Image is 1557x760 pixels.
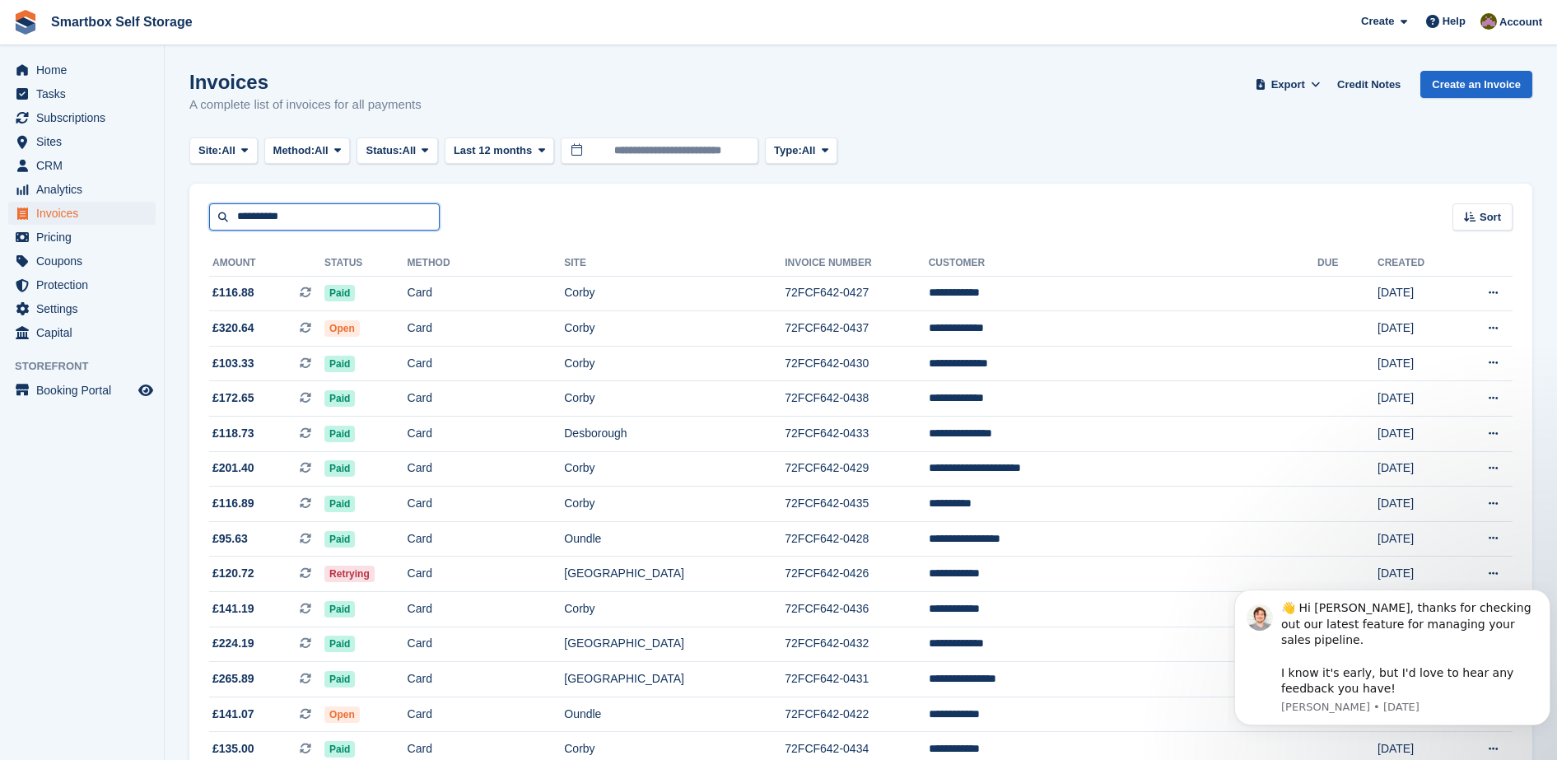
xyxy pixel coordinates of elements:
[212,600,254,618] span: £141.19
[357,138,437,165] button: Status: All
[324,531,355,548] span: Paid
[564,557,785,592] td: [GEOGRAPHIC_DATA]
[189,71,422,93] h1: Invoices
[8,249,156,273] a: menu
[408,451,565,487] td: Card
[44,8,199,35] a: Smartbox Self Storage
[324,320,360,337] span: Open
[564,346,785,381] td: Corby
[36,226,135,249] span: Pricing
[774,142,802,159] span: Type:
[454,142,532,159] span: Last 12 months
[212,740,254,758] span: £135.00
[36,58,135,82] span: Home
[36,379,135,402] span: Booking Portal
[564,311,785,347] td: Corby
[273,142,315,159] span: Method:
[408,311,565,347] td: Card
[1480,209,1501,226] span: Sort
[212,635,254,652] span: £224.19
[1317,250,1378,277] th: Due
[1378,417,1456,452] td: [DATE]
[1378,521,1456,557] td: [DATE]
[564,451,785,487] td: Corby
[408,381,565,417] td: Card
[212,425,254,442] span: £118.73
[36,130,135,153] span: Sites
[1378,250,1456,277] th: Created
[785,417,928,452] td: 72FCF642-0433
[324,566,375,582] span: Retrying
[36,202,135,225] span: Invoices
[324,390,355,407] span: Paid
[324,741,355,758] span: Paid
[408,627,565,662] td: Card
[408,487,565,522] td: Card
[198,142,221,159] span: Site:
[785,557,928,592] td: 72FCF642-0426
[8,82,156,105] a: menu
[366,142,402,159] span: Status:
[929,250,1317,277] th: Customer
[445,138,554,165] button: Last 12 months
[785,311,928,347] td: 72FCF642-0437
[1228,581,1557,752] iframe: Intercom notifications message
[403,142,417,159] span: All
[1499,14,1542,30] span: Account
[8,226,156,249] a: menu
[15,358,164,375] span: Storefront
[324,671,355,688] span: Paid
[1378,346,1456,381] td: [DATE]
[564,521,785,557] td: Oundle
[209,250,324,277] th: Amount
[136,380,156,400] a: Preview store
[408,592,565,627] td: Card
[212,284,254,301] span: £116.88
[212,530,248,548] span: £95.63
[408,697,565,732] td: Card
[36,82,135,105] span: Tasks
[1271,77,1305,93] span: Export
[408,557,565,592] td: Card
[785,521,928,557] td: 72FCF642-0428
[8,202,156,225] a: menu
[408,276,565,311] td: Card
[408,521,565,557] td: Card
[1331,71,1407,98] a: Credit Notes
[408,417,565,452] td: Card
[1378,487,1456,522] td: [DATE]
[1252,71,1324,98] button: Export
[264,138,351,165] button: Method: All
[36,154,135,177] span: CRM
[8,297,156,320] a: menu
[785,276,928,311] td: 72FCF642-0427
[1378,557,1456,592] td: [DATE]
[564,662,785,697] td: [GEOGRAPHIC_DATA]
[1378,381,1456,417] td: [DATE]
[212,459,254,477] span: £201.40
[408,250,565,277] th: Method
[785,662,928,697] td: 72FCF642-0431
[765,138,837,165] button: Type: All
[785,627,928,662] td: 72FCF642-0432
[13,10,38,35] img: stora-icon-8386f47178a22dfd0bd8f6a31ec36ba5ce8667c1dd55bd0f319d3a0aa187defe.svg
[212,670,254,688] span: £265.89
[564,250,785,277] th: Site
[8,106,156,129] a: menu
[36,321,135,344] span: Capital
[189,96,422,114] p: A complete list of invoices for all payments
[785,697,928,732] td: 72FCF642-0422
[212,319,254,337] span: £320.64
[324,426,355,442] span: Paid
[324,460,355,477] span: Paid
[785,381,928,417] td: 72FCF642-0438
[324,285,355,301] span: Paid
[564,627,785,662] td: [GEOGRAPHIC_DATA]
[1480,13,1497,30] img: Kayleigh Devlin
[785,250,928,277] th: Invoice Number
[408,346,565,381] td: Card
[8,58,156,82] a: menu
